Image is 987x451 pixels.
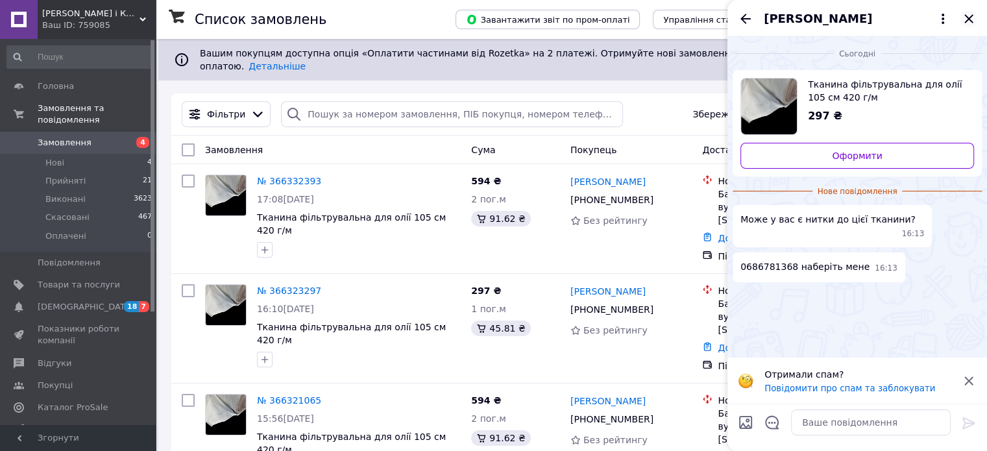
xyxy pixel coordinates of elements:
span: Без рейтингу [583,215,648,226]
a: Фото товару [205,394,247,435]
span: Покупці [38,380,73,391]
div: 12.10.2025 [733,47,982,60]
span: 21 [143,175,152,187]
span: 2 пог.м [471,413,506,424]
a: Детальніше [249,61,306,71]
span: Покупець [570,145,616,155]
div: 91.62 ₴ [471,430,530,446]
a: [PERSON_NAME] [570,175,646,188]
a: Додати ЕН [718,343,769,353]
img: 5512631348_w640_h640_tkan-filtrovalnaya-dlya.jpg [741,79,797,134]
input: Пошук за номером замовлення, ПІБ покупця, номером телефону, Email, номером накладної [281,101,623,127]
a: Фото товару [205,175,247,216]
span: Замовлення та повідомлення [38,103,156,126]
span: [PERSON_NAME] [764,10,872,27]
span: Виконані [45,193,86,205]
span: Фільтри [207,108,245,121]
a: Додати ЕН [718,233,769,243]
span: Нові [45,157,64,169]
div: 45.81 ₴ [471,321,530,336]
span: 594 ₴ [471,395,501,406]
div: Бар ([STREET_ADDRESS]: вул. [PERSON_NAME][STREET_ADDRESS] [718,407,850,446]
div: 91.62 ₴ [471,211,530,226]
span: Товари та послуги [38,279,120,291]
button: Закрити [961,11,977,27]
span: 297 ₴ [471,286,501,296]
span: 16:10[DATE] [257,304,314,314]
span: Відгуки [38,358,71,369]
a: Тканина фільтрувальна для олії 105 см 420 г/м [257,322,446,345]
a: Тканина фільтрувальна для олії 105 см 420 г/м [257,212,446,236]
a: Оформити [740,143,974,169]
span: Завантажити звіт по пром-оплаті [466,14,629,25]
div: Нова Пошта [718,284,850,297]
a: Переглянути товар [740,78,974,135]
span: Аналітика [38,424,82,435]
div: Нова Пошта [718,175,850,188]
span: 16:13 12.10.2025 [902,228,925,239]
h1: Список замовлень [195,12,326,27]
span: 18 [124,301,139,312]
span: 3623 [134,193,152,205]
a: № 366321065 [257,395,321,406]
a: № 366332393 [257,176,321,186]
a: [PERSON_NAME] [570,285,646,298]
span: 7 [139,301,149,312]
span: 17:08[DATE] [257,194,314,204]
span: 297 ₴ [808,110,842,122]
span: 0686781368 наберіть мене [740,260,870,274]
button: Управління статусами [653,10,773,29]
span: Тканина фільтрувальна для олії 105 см 420 г/м [808,78,964,104]
span: Нове повідомлення [812,186,903,197]
span: 15:56[DATE] [257,413,314,424]
span: Замовлення [205,145,263,155]
img: Фото товару [206,175,246,215]
span: Cума [471,145,495,155]
span: Може у вас є нитки до цієї тканини? [740,213,916,226]
span: 1 пог.м [471,304,506,314]
span: 4 [136,137,149,148]
button: Відкрити шаблони відповідей [764,414,781,431]
span: Прийняті [45,175,86,187]
span: Показники роботи компанії [38,323,120,347]
span: 0 [147,230,152,242]
span: Головна [38,80,74,92]
span: Каталог ProSale [38,402,108,413]
span: 467 [138,212,152,223]
div: [PHONE_NUMBER] [568,191,656,209]
span: Без рейтингу [583,325,648,335]
div: Ваш ID: 759085 [42,19,156,31]
div: Бар ([STREET_ADDRESS]: вул. [PERSON_NAME][STREET_ADDRESS] [718,297,850,336]
span: Сьогодні [834,49,881,60]
div: Післяплата [718,360,850,372]
span: 594 ₴ [471,176,501,186]
div: Післяплата [718,250,850,263]
span: Оплачені [45,230,86,242]
span: Замовлення [38,137,91,149]
div: Нова Пошта [718,394,850,407]
span: 2 пог.м [471,194,506,204]
input: Пошук [6,45,153,69]
img: Фото товару [206,285,246,325]
span: Збережені фільтри: [692,108,787,121]
span: Скасовані [45,212,90,223]
div: [PHONE_NUMBER] [568,300,656,319]
span: Вашим покупцям доступна опція «Оплатити частинами від Rozetka» на 2 платежі. Отримуйте нові замов... [200,48,917,71]
a: [PERSON_NAME] [570,395,646,408]
a: № 366323297 [257,286,321,296]
span: Хорошун і Компанія [42,8,140,19]
button: Повідомити про спам та заблокувати [764,384,935,393]
div: Бар ([STREET_ADDRESS]: вул. [PERSON_NAME][STREET_ADDRESS] [718,188,850,226]
span: Без рейтингу [583,435,648,445]
img: Фото товару [206,395,246,435]
span: Повідомлення [38,257,101,269]
span: Управління статусами [663,15,762,25]
button: [PERSON_NAME] [764,10,951,27]
button: Завантажити звіт по пром-оплаті [456,10,640,29]
span: 4 [147,157,152,169]
span: Доставка та оплата [702,145,798,155]
a: Фото товару [205,284,247,326]
div: [PHONE_NUMBER] [568,410,656,428]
